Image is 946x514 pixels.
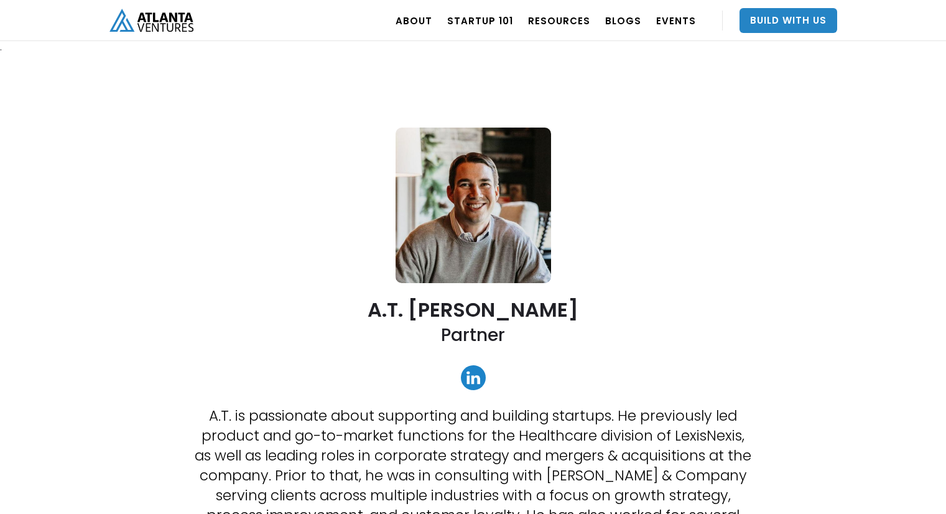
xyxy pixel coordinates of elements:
h2: A.T. [PERSON_NAME] [368,299,578,320]
a: Build With Us [740,8,837,33]
a: RESOURCES [528,3,590,38]
a: Startup 101 [447,3,513,38]
a: ABOUT [396,3,432,38]
a: BLOGS [605,3,641,38]
a: EVENTS [656,3,696,38]
h2: Partner [441,324,505,347]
